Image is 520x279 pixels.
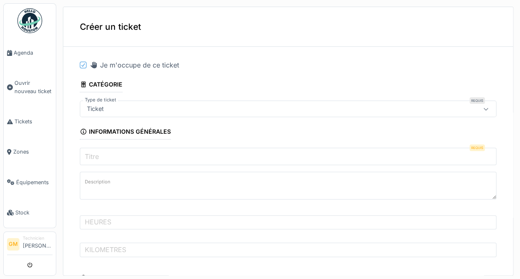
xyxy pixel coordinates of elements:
[14,118,53,125] span: Tickets
[16,178,53,186] span: Équipements
[14,49,53,57] span: Agenda
[83,177,112,187] label: Description
[90,60,179,70] div: Je m'occupe de ce ticket
[470,144,485,151] div: Requis
[15,209,53,216] span: Stock
[83,152,101,161] label: Titre
[14,79,53,95] span: Ouvrir nouveau ticket
[23,235,53,253] li: [PERSON_NAME]
[80,78,122,92] div: Catégorie
[83,217,113,227] label: HEURES
[63,7,513,47] div: Créer un ticket
[4,137,56,167] a: Zones
[4,167,56,197] a: Équipements
[4,106,56,137] a: Tickets
[7,238,19,250] li: GM
[7,235,53,255] a: GM Technicien[PERSON_NAME]
[4,197,56,228] a: Stock
[23,235,53,241] div: Technicien
[4,68,56,106] a: Ouvrir nouveau ticket
[4,38,56,68] a: Agenda
[83,245,128,255] label: KILOMETRES
[80,125,171,139] div: Informations générales
[470,97,485,104] div: Requis
[84,104,107,113] div: Ticket
[17,8,42,33] img: Badge_color-CXgf-gQk.svg
[83,96,118,103] label: Type de ticket
[13,148,53,156] span: Zones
